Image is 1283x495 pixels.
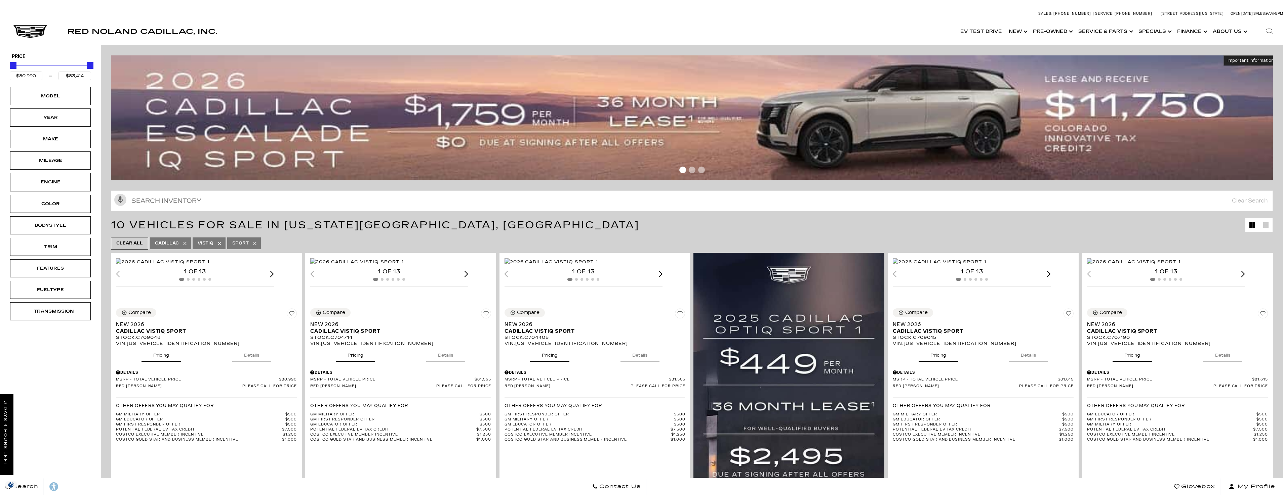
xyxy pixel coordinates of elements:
span: $500 [480,417,491,422]
div: TransmissionTransmission [10,302,91,320]
a: GM First Responder Offer $500 [116,422,297,427]
div: MileageMileage [10,151,91,170]
div: VIN: [US_VEHICLE_IDENTIFICATION_NUMBER] [310,341,491,347]
div: Make [34,135,67,143]
a: Costco Executive Member Incentive $1,250 [310,432,491,437]
span: GM Military Offer [310,412,480,417]
span: Please call for price [436,384,491,389]
span: Costco Executive Member Incentive [893,432,1059,437]
span: Costco Executive Member Incentive [310,432,477,437]
div: VIN: [US_VEHICLE_IDENTIFICATION_NUMBER] [893,341,1074,347]
span: Red [PERSON_NAME] [505,384,631,389]
span: Please call for price [1213,384,1268,389]
span: GM First Responder Offer [1087,417,1256,422]
span: Open [DATE] [1231,11,1253,16]
span: $1,000 [476,437,491,442]
span: $81,565 [475,377,491,382]
span: GM Educator Offer [893,417,1062,422]
span: $1,250 [1254,432,1268,437]
a: GM Educator Offer $500 [505,422,685,427]
span: My Profile [1235,482,1275,491]
a: GM Military Offer $500 [310,412,491,417]
span: Cadillac VISTIQ Sport [116,328,292,334]
span: MSRP - Total Vehicle Price [505,377,669,382]
span: Contact Us [598,482,641,491]
span: Clear All [116,239,143,248]
span: $7,500 [1059,427,1074,432]
div: 1 of 13 [1087,268,1245,275]
span: Cadillac VISTIQ Sport [310,328,486,334]
a: Service & Parts [1075,18,1135,45]
span: Please call for price [631,384,685,389]
div: Features [34,265,67,272]
div: Next slide [658,271,663,277]
span: Costco Executive Member Incentive [505,432,671,437]
div: 1 / 2 [116,258,274,266]
div: BodystyleBodystyle [10,216,91,234]
input: Minimum [10,72,42,80]
img: Cadillac Dark Logo with Cadillac White Text [13,25,47,38]
div: Minimum Price [10,62,16,69]
input: Maximum [58,72,91,80]
span: Cadillac [155,239,179,248]
a: Finance [1174,18,1209,45]
div: EngineEngine [10,173,91,191]
span: $81,615 [1252,377,1268,382]
a: Potential Federal EV Tax Credit $7,500 [1087,427,1268,432]
span: VISTIQ [198,239,213,248]
span: $500 [674,412,685,417]
p: Other Offers You May Qualify For [505,403,602,409]
div: Compare [128,310,151,316]
button: details tab [1009,347,1048,361]
span: Red Noland Cadillac, Inc. [67,28,217,36]
span: [PHONE_NUMBER] [1053,11,1091,16]
a: Costco Gold Star and Business Member Incentive $1,000 [505,437,685,442]
span: Red [PERSON_NAME] [116,384,242,389]
span: Service: [1095,11,1114,16]
a: GM Educator Offer $500 [310,422,491,427]
span: $81,565 [669,377,685,382]
span: $1,250 [283,432,297,437]
div: ColorColor [10,195,91,213]
div: Color [34,200,67,208]
a: Pre-Owned [1030,18,1075,45]
span: GM Educator Offer [505,422,674,427]
p: Other Offers You May Qualify For [116,403,214,409]
span: New 2026 [310,321,486,328]
span: $7,500 [1253,427,1268,432]
span: $500 [1256,417,1268,422]
div: Pricing Details - New 2026 Cadillac VISTIQ Sport [893,369,1074,375]
img: 2026 Cadillac VISTIQ Sport 1 [310,258,404,266]
span: GM First Responder Offer [893,422,1062,427]
span: GM Military Offer [116,412,285,417]
button: details tab [620,347,659,361]
span: $1,250 [477,432,491,437]
a: MSRP - Total Vehicle Price $81,615 [1087,377,1268,382]
div: Next slide [1241,271,1245,277]
div: Stock : C704405 [505,334,685,341]
a: Costco Executive Member Incentive $1,250 [1087,432,1268,437]
span: Glovebox [1179,482,1215,491]
img: 2509-September-FOM-Escalade-IQ-Lease9 [111,55,1278,180]
span: $1,000 [282,437,297,442]
a: Potential Federal EV Tax Credit $7,500 [505,427,685,432]
span: Costco Executive Member Incentive [116,432,283,437]
span: MSRP - Total Vehicle Price [116,377,279,382]
div: Stock : C707190 [1087,334,1268,341]
span: $500 [480,422,491,427]
div: 1 of 13 [116,268,274,275]
span: MSRP - Total Vehicle Price [1087,377,1252,382]
a: Potential Federal EV Tax Credit $7,500 [310,427,491,432]
div: Stock : C709048 [116,334,297,341]
span: $1,250 [1059,432,1074,437]
span: Potential Federal EV Tax Credit [310,427,476,432]
span: Costco Gold Star and Business Member Incentive [505,437,671,442]
a: New [1005,18,1030,45]
div: FeaturesFeatures [10,259,91,277]
div: Year [34,114,67,121]
div: YearYear [10,108,91,127]
span: Red [PERSON_NAME] [310,384,437,389]
span: 9 AM-6 PM [1266,11,1283,16]
span: Costco Gold Star and Business Member Incentive [893,437,1059,442]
